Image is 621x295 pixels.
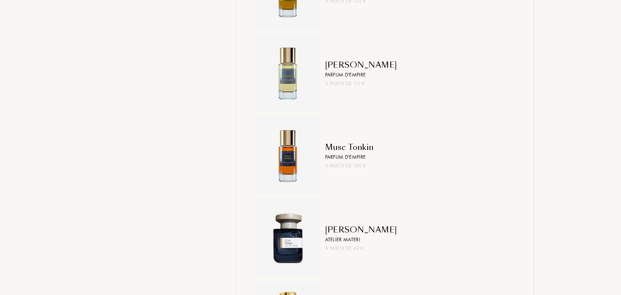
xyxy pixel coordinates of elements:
div: [PERSON_NAME] [325,59,397,71]
div: À partir de 49 € [325,244,397,252]
div: Musc Tonkin [325,142,374,153]
a: Musc TonkinMusc TonkinParfum d'EmpireÀ partir de 180 € [250,117,519,195]
div: À partir de 180 € [325,162,374,170]
a: Iskander[PERSON_NAME]Parfum d'EmpireÀ partir de 110 € [250,34,519,112]
img: Cuir Nilam [259,209,317,267]
div: Parfum d'Empire [325,71,397,78]
div: À partir de 110 € [325,79,397,87]
div: Atelier Materi [325,235,397,243]
img: Iskander [259,44,317,102]
div: Parfum d'Empire [325,153,374,161]
img: Musc Tonkin [259,127,317,185]
div: [PERSON_NAME] [325,224,397,235]
a: Cuir Nilam[PERSON_NAME]Atelier MateriÀ partir de 49 € [250,199,519,277]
